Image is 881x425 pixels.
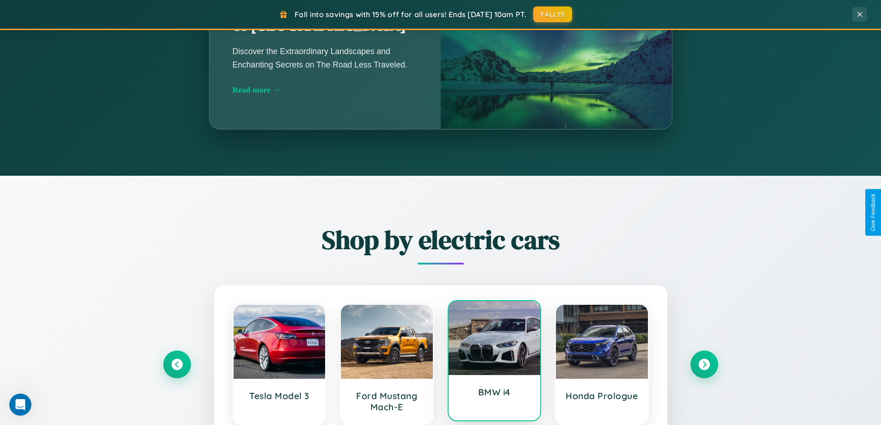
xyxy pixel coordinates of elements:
span: Fall into savings with 15% off for all users! Ends [DATE] 10am PT. [295,10,526,19]
h3: Honda Prologue [565,390,639,401]
button: FALL15 [533,6,572,22]
p: Discover the Extraordinary Landscapes and Enchanting Secrets on The Road Less Traveled. [233,45,418,71]
h3: Ford Mustang Mach-E [350,390,424,413]
div: Give Feedback [870,194,876,231]
h3: BMW i4 [458,387,531,398]
div: Read more → [233,85,418,95]
h2: Shop by electric cars [163,222,718,258]
iframe: Intercom live chat [9,394,31,416]
h3: Tesla Model 3 [243,390,316,401]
